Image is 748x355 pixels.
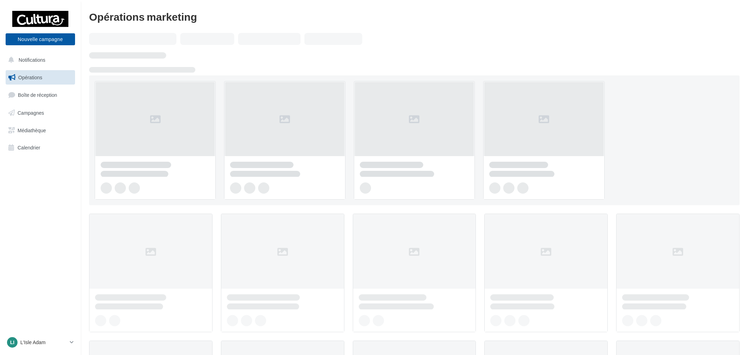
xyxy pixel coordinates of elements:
span: Médiathèque [18,127,46,133]
span: Notifications [19,57,45,63]
div: Opérations marketing [89,11,740,22]
button: Notifications [4,53,74,67]
a: Opérations [4,70,76,85]
span: Boîte de réception [18,92,57,98]
span: Calendrier [18,145,40,150]
span: LI [10,339,14,346]
span: Campagnes [18,110,44,116]
a: Calendrier [4,140,76,155]
a: Boîte de réception [4,87,76,102]
a: LI L'Isle Adam [6,336,75,349]
a: Médiathèque [4,123,76,138]
span: Opérations [18,74,42,80]
a: Campagnes [4,106,76,120]
button: Nouvelle campagne [6,33,75,45]
p: L'Isle Adam [20,339,67,346]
